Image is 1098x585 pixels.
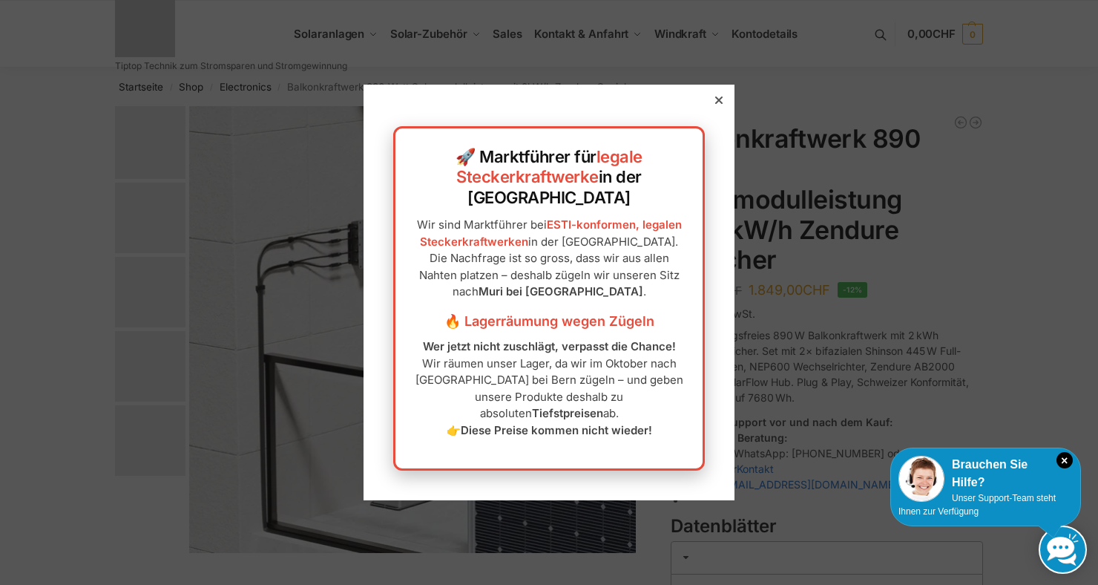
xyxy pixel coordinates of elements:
[1056,452,1073,468] i: Schließen
[479,284,643,298] strong: Muri bei [GEOGRAPHIC_DATA]
[410,339,688,439] p: Wir räumen unser Lager, da wir im Oktober nach [GEOGRAPHIC_DATA] bei Bern zügeln – und geben unse...
[410,217,688,301] p: Wir sind Marktführer bei in der [GEOGRAPHIC_DATA]. Die Nachfrage ist so gross, dass wir aus allen...
[456,147,642,187] a: legale Steckerkraftwerke
[461,423,652,437] strong: Diese Preise kommen nicht wieder!
[410,312,688,331] h3: 🔥 Lagerräumung wegen Zügeln
[898,456,1073,491] div: Brauchen Sie Hilfe?
[532,406,603,420] strong: Tiefstpreisen
[898,493,1056,517] span: Unser Support-Team steht Ihnen zur Verfügung
[423,339,676,353] strong: Wer jetzt nicht zuschlägt, verpasst die Chance!
[410,147,688,209] h2: 🚀 Marktführer für in der [GEOGRAPHIC_DATA]
[420,218,682,249] a: ESTI-konformen, legalen Steckerkraftwerken
[898,456,944,502] img: Customer service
